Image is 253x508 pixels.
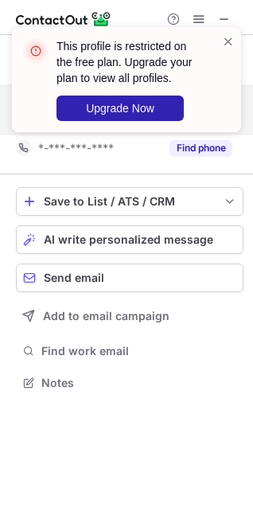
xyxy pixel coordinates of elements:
button: save-profile-one-click [16,187,243,216]
header: This profile is restricted on the free plan. Upgrade your plan to view all profiles. [56,38,203,86]
button: Notes [16,372,243,394]
div: Save to List / ATS / CRM [44,195,216,208]
span: Send email [44,272,104,284]
span: Upgrade Now [86,102,154,115]
img: error [23,38,49,64]
button: AI write personalized message [16,225,243,254]
span: AI write personalized message [44,233,213,246]
span: Notes [41,376,237,390]
button: Send email [16,264,243,292]
button: Upgrade Now [56,96,184,121]
span: Add to email campaign [43,310,169,322]
span: Find work email [41,344,237,358]
button: Find work email [16,340,243,362]
button: Add to email campaign [16,302,243,330]
img: ContactOut v5.3.10 [16,10,111,29]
